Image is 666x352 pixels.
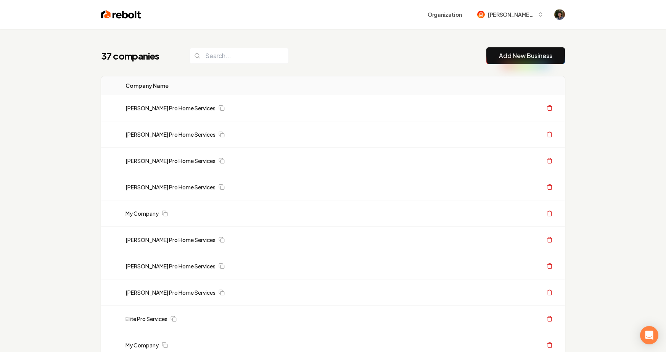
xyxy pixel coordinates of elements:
[499,51,552,60] a: Add New Business
[125,262,216,270] a: [PERSON_NAME] Pro Home Services
[477,11,485,18] img: mitchell-62
[119,76,347,95] th: Company Name
[488,11,534,19] span: [PERSON_NAME]-62
[125,131,216,138] a: [PERSON_NAME] Pro Home Services
[554,9,565,20] button: Open user button
[640,326,658,344] div: Open Intercom Messenger
[125,236,216,244] a: [PERSON_NAME] Pro Home Services
[125,157,216,165] a: [PERSON_NAME] Pro Home Services
[423,8,467,21] button: Organization
[101,50,174,62] h1: 37 companies
[101,9,141,20] img: Rebolt Logo
[125,183,216,191] a: [PERSON_NAME] Pro Home Services
[125,341,159,349] a: My Company
[125,289,216,296] a: [PERSON_NAME] Pro Home Services
[486,47,565,64] button: Add New Business
[190,48,289,64] input: Search...
[125,104,216,112] a: [PERSON_NAME] Pro Home Services
[125,210,159,217] a: My Company
[554,9,565,20] img: Mitchell Stahl
[125,315,167,323] a: Elite Pro Services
